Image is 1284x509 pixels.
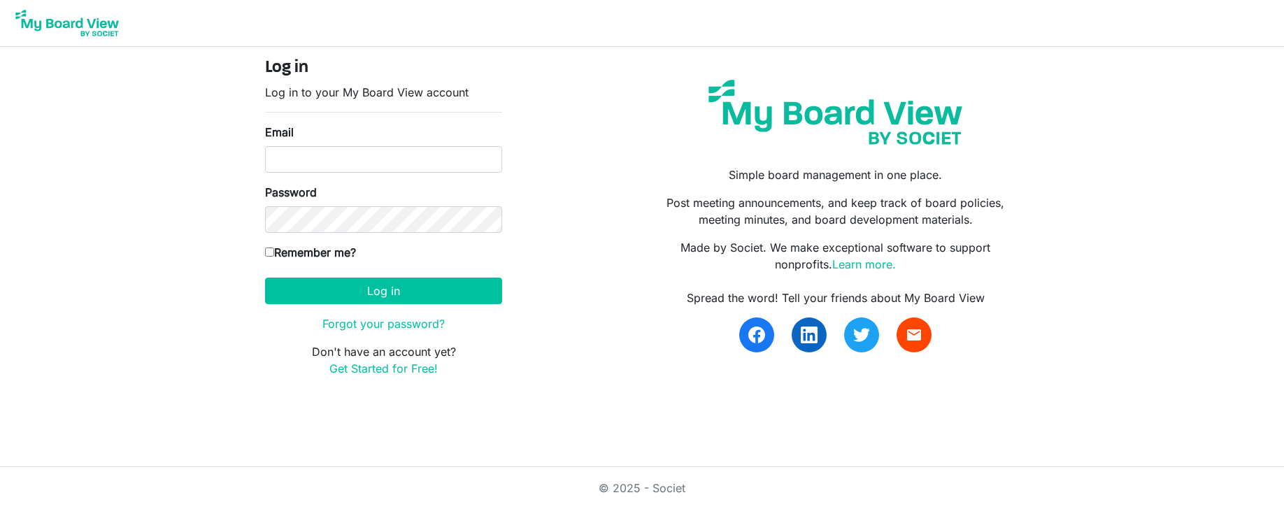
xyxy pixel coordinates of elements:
[832,257,896,271] a: Learn more.
[652,166,1019,183] p: Simple board management in one place.
[906,327,922,343] span: email
[265,278,502,304] button: Log in
[265,343,502,377] p: Don't have an account yet?
[265,244,356,261] label: Remember me?
[801,327,818,343] img: linkedin.svg
[265,248,274,257] input: Remember me?
[748,327,765,343] img: facebook.svg
[322,317,445,331] a: Forgot your password?
[329,361,438,375] a: Get Started for Free!
[698,69,973,155] img: my-board-view-societ.svg
[652,194,1019,228] p: Post meeting announcements, and keep track of board policies, meeting minutes, and board developm...
[853,327,870,343] img: twitter.svg
[652,289,1019,306] div: Spread the word! Tell your friends about My Board View
[265,58,502,78] h4: Log in
[265,184,317,201] label: Password
[599,481,685,495] a: © 2025 - Societ
[11,6,123,41] img: My Board View Logo
[897,317,932,352] a: email
[265,124,294,141] label: Email
[265,84,502,101] p: Log in to your My Board View account
[652,239,1019,273] p: Made by Societ. We make exceptional software to support nonprofits.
